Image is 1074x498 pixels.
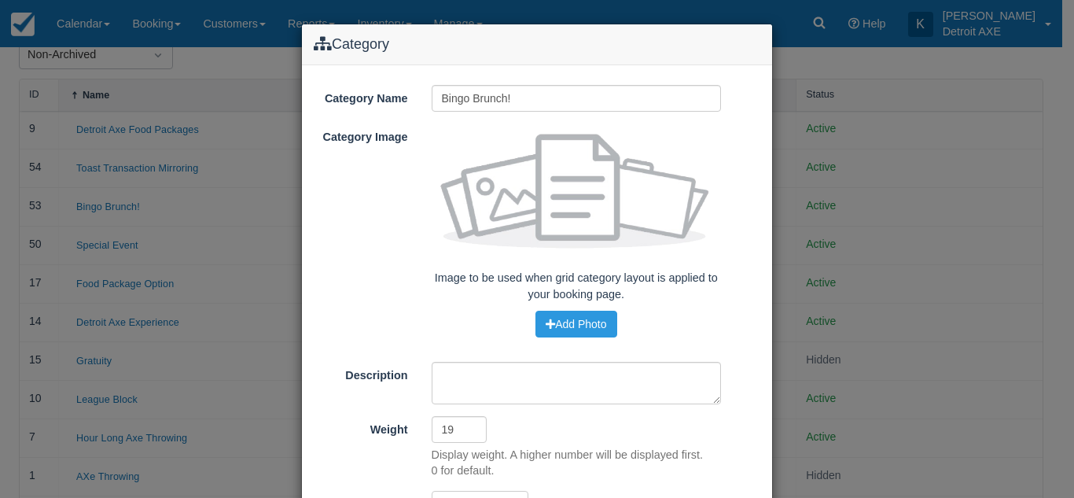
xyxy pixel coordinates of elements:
[535,311,616,338] button: Add Photo
[302,362,420,384] label: Description
[302,85,420,107] label: Category Name
[432,124,722,271] img: wizard-photo-empty-state-image.png
[432,447,704,479] p: Display weight. A higher number will be displayed first. 0 for default.
[314,36,760,53] h4: Category
[302,124,420,146] label: Category Image
[546,318,606,330] span: Add Photo
[302,416,420,438] label: Weight
[432,270,722,302] p: Image to be used when grid category layout is applied to your booking page.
